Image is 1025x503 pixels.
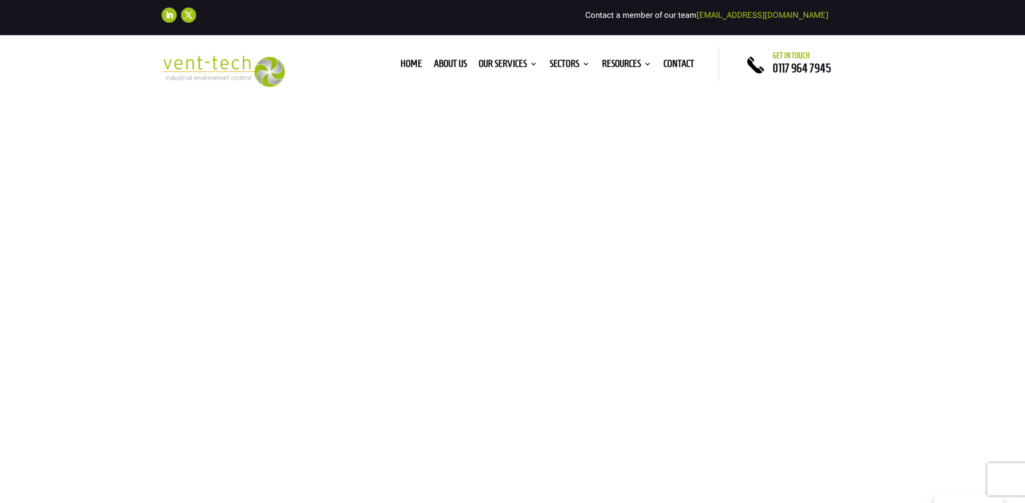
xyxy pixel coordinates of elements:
[602,60,652,72] a: Resources
[773,62,831,74] a: 0117 964 7945
[162,56,285,87] img: 2023-09-27T08_35_16.549ZVENT-TECH---Clear-background
[162,8,177,23] a: Follow on LinkedIn
[479,60,538,72] a: Our Services
[696,10,828,20] a: [EMAIL_ADDRESS][DOMAIN_NAME]
[181,8,196,23] a: Follow on X
[434,60,467,72] a: About us
[400,60,422,72] a: Home
[550,60,590,72] a: Sectors
[664,60,694,72] a: Contact
[773,51,810,60] span: Get in touch
[585,10,828,20] span: Contact a member of our team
